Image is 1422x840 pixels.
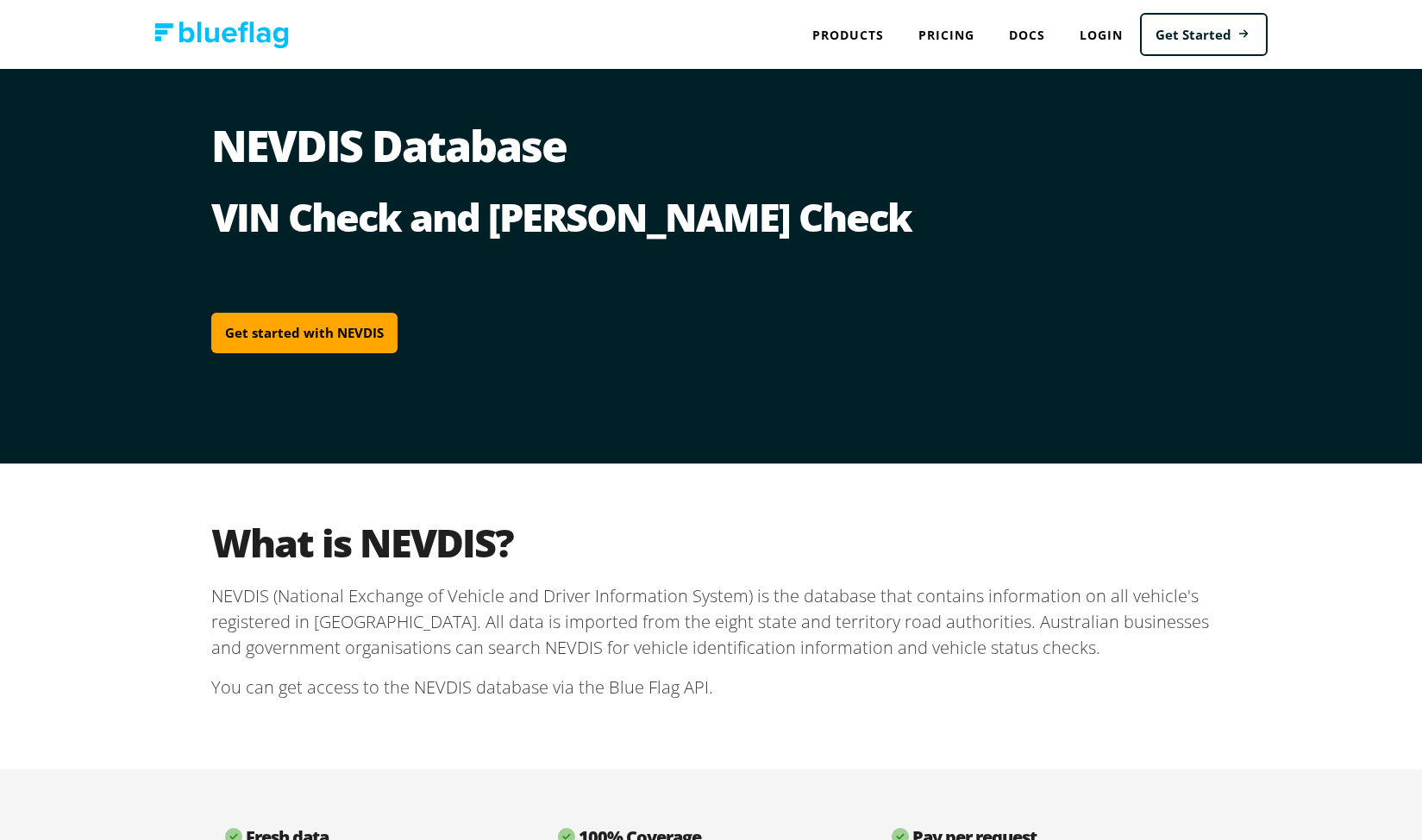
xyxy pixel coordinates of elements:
[211,313,398,353] a: Get started with NEVDIS
[992,17,1062,53] a: Docs
[1140,13,1268,57] a: Get Started
[211,193,1212,240] h2: VIN Check and [PERSON_NAME] Check
[211,519,1212,566] h2: What is NEVDIS?
[901,17,992,53] a: Pricing
[795,17,901,53] div: Products
[1062,17,1140,53] a: Login to Blue Flag application
[211,583,1212,661] p: NEVDIS (National Exchange of Vehicle and Driver Information System) is the database that contains...
[211,661,1212,714] p: You can get access to the NEVDIS database via the Blue Flag API.
[154,22,289,48] img: Blue Flag logo
[211,124,1212,193] h1: NEVDIS Database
